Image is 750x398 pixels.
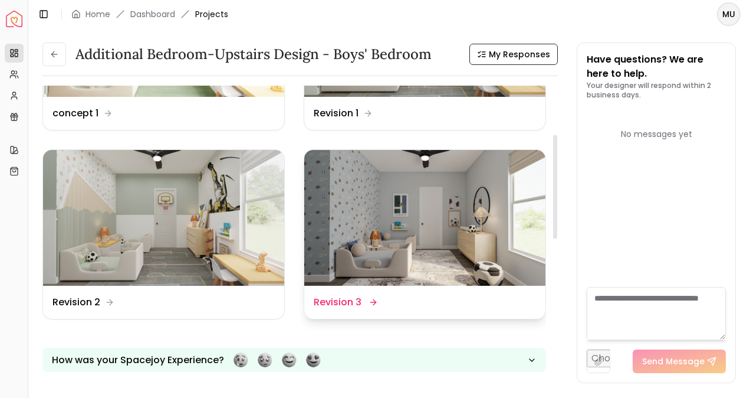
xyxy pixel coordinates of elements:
dd: Revision 3 [314,295,361,309]
button: MU [717,2,741,26]
p: Your designer will respond within 2 business days. [587,81,726,100]
a: Revision 2Revision 2 [42,149,285,319]
img: Revision 2 [43,150,284,286]
a: Dashboard [130,8,175,20]
img: Spacejoy Logo [6,11,22,27]
span: Projects [195,8,228,20]
img: Revision 3 [304,150,545,286]
dd: Revision 2 [52,295,100,309]
button: How was your Spacejoy Experience?Feeling terribleFeeling badFeeling goodFeeling awesome [42,348,546,372]
dd: concept 1 [52,106,98,120]
span: MU [718,4,739,25]
span: My Responses [489,48,550,60]
p: Have questions? We are here to help. [587,53,726,81]
div: No messages yet [587,128,726,140]
h3: Additional Bedroom-Upstairs design - Boys' Bedroom [75,45,432,64]
dd: Revision 1 [314,106,358,120]
button: My Responses [469,44,558,65]
nav: breadcrumb [71,8,228,20]
a: Home [85,8,110,20]
p: How was your Spacejoy Experience? [52,353,224,367]
a: Spacejoy [6,11,22,27]
a: Revision 3Revision 3 [304,149,546,319]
